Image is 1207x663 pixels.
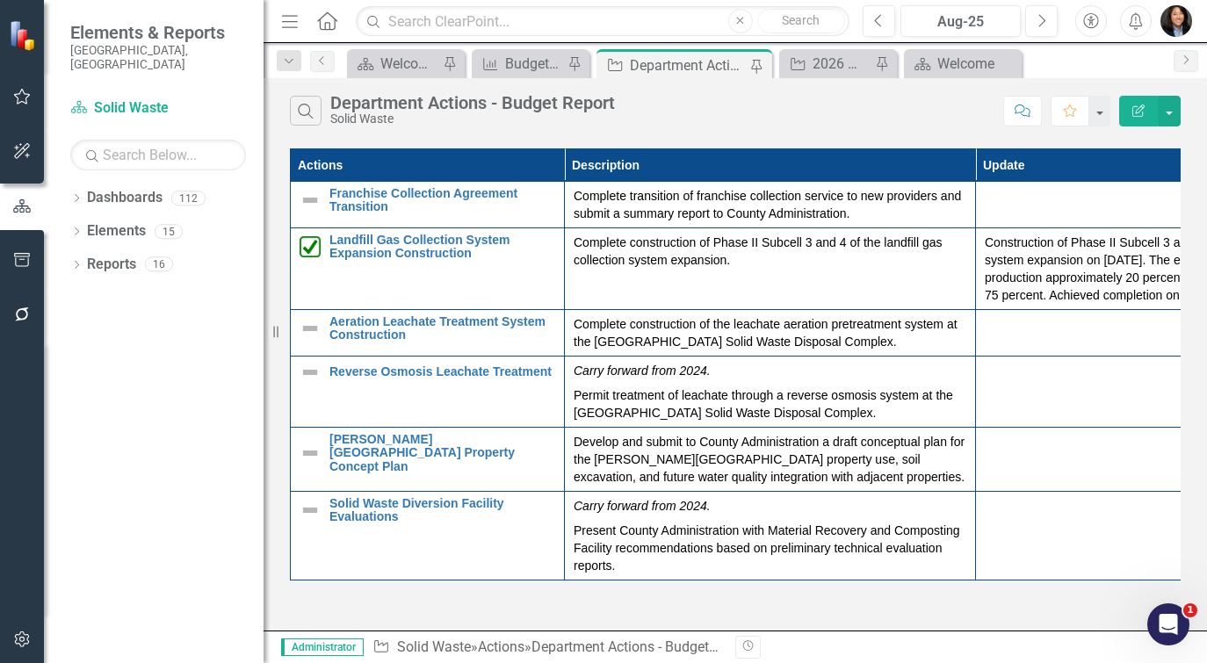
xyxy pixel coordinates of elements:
a: 2026 Major Projects [784,53,871,75]
img: Not Defined [300,318,321,339]
img: Not Defined [300,362,321,383]
button: Search [757,9,845,33]
p: Permit treatment of leachate through a reverse osmosis system at the [GEOGRAPHIC_DATA] Solid Wast... [574,383,966,422]
div: Budget Measures [505,53,563,75]
small: [GEOGRAPHIC_DATA], [GEOGRAPHIC_DATA] [70,43,246,72]
div: Department Actions - Budget Report [330,93,615,112]
a: Solid Waste Diversion Facility Evaluations [329,497,555,524]
a: Franchise Collection Agreement Transition [329,187,555,214]
td: Double-Click to Edit Right Click for Context Menu [291,310,565,357]
td: Double-Click to Edit [565,182,976,228]
img: ClearPoint Strategy [9,20,40,51]
div: Solid Waste [330,112,615,126]
td: Double-Click to Edit [565,492,976,580]
div: 15 [155,224,183,239]
td: Double-Click to Edit Right Click for Context Menu [291,357,565,428]
div: 2026 Major Projects [813,53,871,75]
a: Budget Measures [476,53,563,75]
a: Reverse Osmosis Leachate Treatment [329,365,555,378]
a: Solid Waste [397,638,471,655]
iframe: Intercom live chat [1147,603,1189,645]
span: Administrator [281,638,364,656]
p: Develop and submit to County Administration a draft conceptual plan for the [PERSON_NAME][GEOGRAP... [574,433,966,486]
div: Welcome - Department Snapshot [380,53,438,75]
input: Search Below... [70,140,246,170]
span: Search [782,13,820,27]
div: 16 [145,257,173,272]
td: Double-Click to Edit Right Click for Context Menu [291,492,565,580]
p: Complete construction of the leachate aeration pretreatment system at the [GEOGRAPHIC_DATA] Solid... [574,315,966,350]
em: Carry forward from 2024. [574,499,711,513]
a: Landfill Gas Collection System Expansion Construction [329,234,555,261]
a: Reports [87,255,136,275]
a: Elements [87,221,146,241]
td: Double-Click to Edit [565,310,976,357]
a: [PERSON_NAME][GEOGRAPHIC_DATA] Property Concept Plan [329,433,555,473]
div: Department Actions - Budget Report [630,54,746,76]
a: Actions [478,638,524,655]
td: Double-Click to Edit [565,228,976,310]
div: Aug-25 [907,11,1015,32]
img: Completed [300,236,321,257]
img: Not Defined [300,500,321,521]
td: Double-Click to Edit [565,428,976,492]
td: Double-Click to Edit Right Click for Context Menu [291,182,565,228]
img: Katie White [1160,5,1192,37]
div: Welcome [937,53,1017,75]
td: Double-Click to Edit [565,357,976,428]
p: Complete construction of Phase II Subcell 3 and 4 of the landfill gas collection system expansion. [574,234,966,269]
input: Search ClearPoint... [356,6,849,37]
span: Elements & Reports [70,22,246,43]
a: Aeration Leachate Treatment System Construction [329,315,555,342]
a: Welcome [908,53,1017,75]
div: 112 [171,191,206,205]
p: Present County Administration with Material Recovery and Composting Facility recommendations base... [574,518,966,574]
td: Double-Click to Edit Right Click for Context Menu [291,428,565,492]
a: Solid Waste [70,98,246,119]
img: Not Defined [300,190,321,211]
div: Department Actions - Budget Report [531,638,753,655]
button: Aug-25 [900,5,1021,37]
a: Welcome - Department Snapshot [351,53,438,75]
em: Carry forward from 2024. [574,364,711,378]
span: 1 [1183,603,1197,617]
div: » » [372,638,722,658]
a: Dashboards [87,188,163,208]
img: Not Defined [300,443,321,464]
p: Complete transition of franchise collection service to new providers and submit a summary report ... [574,187,966,222]
td: Double-Click to Edit Right Click for Context Menu [291,228,565,310]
